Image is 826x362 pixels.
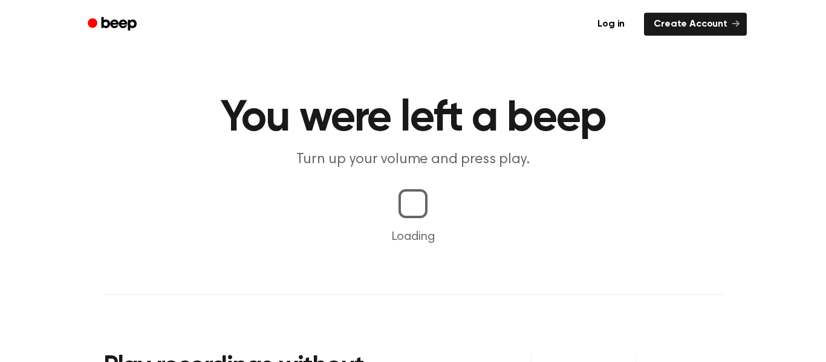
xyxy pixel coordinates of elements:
[15,228,811,246] p: Loading
[79,13,148,36] a: Beep
[181,150,645,170] p: Turn up your volume and press play.
[585,10,637,38] a: Log in
[644,13,747,36] a: Create Account
[103,97,723,140] h1: You were left a beep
